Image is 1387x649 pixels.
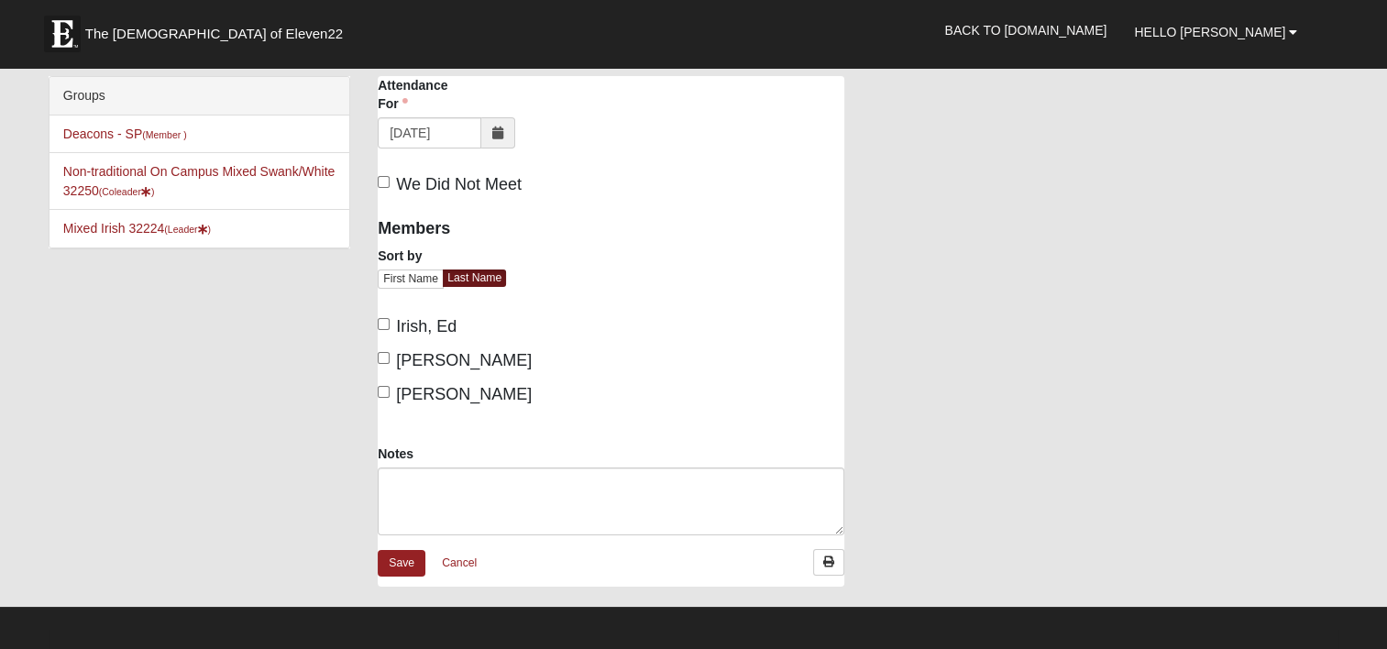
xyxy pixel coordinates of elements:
[378,219,598,239] h4: Members
[378,318,390,330] input: Irish, Ed
[63,126,187,141] a: Deacons - SP(Member )
[378,386,390,398] input: [PERSON_NAME]
[430,549,489,577] a: Cancel
[35,6,402,52] a: The [DEMOGRAPHIC_DATA] of Eleven22
[1120,9,1311,55] a: Hello [PERSON_NAME]
[813,549,844,576] a: Print Attendance Roster
[63,221,211,236] a: Mixed Irish 32224(Leader)
[378,176,390,188] input: We Did Not Meet
[378,445,413,463] label: Notes
[1134,25,1285,39] span: Hello [PERSON_NAME]
[378,247,422,265] label: Sort by
[378,76,474,113] label: Attendance For
[99,186,155,197] small: (Coleader )
[85,25,343,43] span: The [DEMOGRAPHIC_DATA] of Eleven22
[50,77,349,115] div: Groups
[930,7,1120,53] a: Back to [DOMAIN_NAME]
[63,164,335,198] a: Non-traditional On Campus Mixed Swank/White 32250(Coleader)
[396,317,457,335] span: Irish, Ed
[396,175,522,193] span: We Did Not Meet
[378,550,425,577] a: Save
[396,351,532,369] span: [PERSON_NAME]
[142,129,186,140] small: (Member )
[44,16,81,52] img: Eleven22 logo
[443,269,506,287] a: Last Name
[164,224,211,235] small: (Leader )
[396,385,532,403] span: [PERSON_NAME]
[378,352,390,364] input: [PERSON_NAME]
[378,269,444,289] a: First Name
